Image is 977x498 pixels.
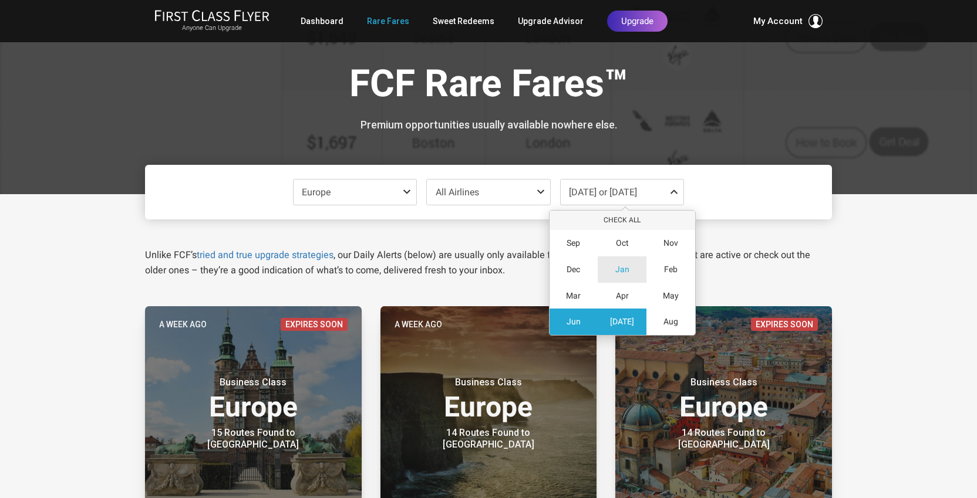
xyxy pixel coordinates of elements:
[154,9,269,22] img: First Class Flyer
[751,318,818,331] span: Expires Soon
[607,11,668,32] a: Upgrade
[301,11,343,32] a: Dashboard
[753,14,803,28] span: My Account
[154,63,823,109] h1: FCF Rare Fares™
[651,377,797,388] small: Business Class
[180,427,326,450] div: 15 Routes Found to [GEOGRAPHIC_DATA]
[550,211,695,230] button: Check All
[159,318,207,331] time: A week ago
[415,377,562,388] small: Business Class
[302,187,331,198] span: Europe
[567,265,580,275] span: Dec
[651,427,797,450] div: 14 Routes Found to [GEOGRAPHIC_DATA]
[615,265,629,275] span: Jan
[180,377,326,388] small: Business Class
[569,187,637,198] span: [DATE] or [DATE]
[433,11,494,32] a: Sweet Redeems
[629,377,818,421] h3: Europe
[663,291,679,301] span: May
[197,249,333,260] a: tried and true upgrade strategies
[663,238,678,248] span: Nov
[281,318,348,331] span: Expires Soon
[367,11,409,32] a: Rare Fares
[436,187,479,198] span: All Airlines
[154,119,823,131] h3: Premium opportunities usually available nowhere else.
[566,291,581,301] span: Mar
[753,14,823,28] button: My Account
[415,427,562,450] div: 14 Routes Found to [GEOGRAPHIC_DATA]
[159,377,348,421] h3: Europe
[145,248,832,278] p: Unlike FCF’s , our Daily Alerts (below) are usually only available for a short time. Jump on thos...
[567,317,581,327] span: Jun
[616,291,629,301] span: Apr
[395,318,442,331] time: A week ago
[395,377,583,421] h3: Europe
[154,9,269,33] a: First Class FlyerAnyone Can Upgrade
[567,238,580,248] span: Sep
[664,265,678,275] span: Feb
[154,24,269,32] small: Anyone Can Upgrade
[616,238,629,248] span: Oct
[663,317,678,327] span: Aug
[610,317,634,327] span: [DATE]
[518,11,584,32] a: Upgrade Advisor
